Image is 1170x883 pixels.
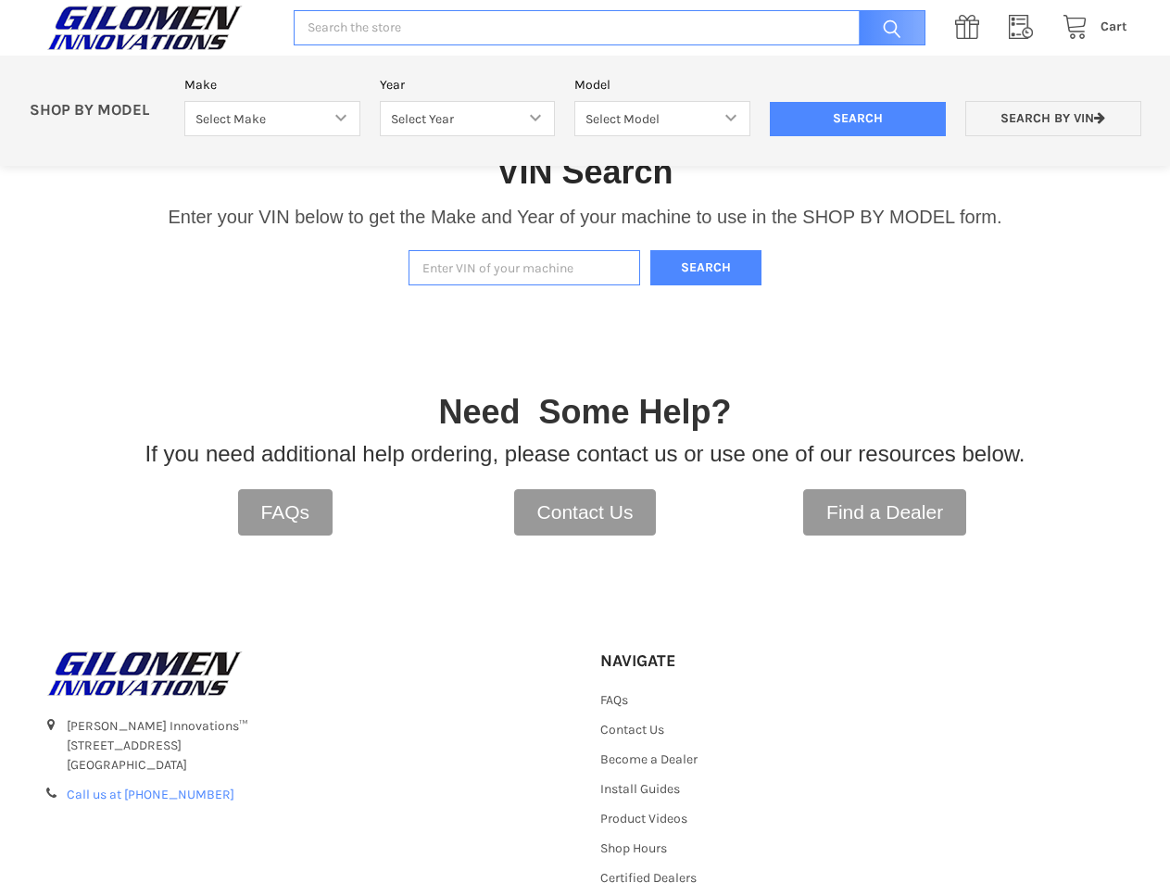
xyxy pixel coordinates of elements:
[600,811,687,826] a: Product Videos
[770,102,946,137] input: Search
[497,151,673,193] h1: VIN Search
[600,722,664,738] a: Contact Us
[380,75,556,95] label: Year
[43,5,246,51] img: GILOMEN INNOVATIONS
[67,787,234,802] a: Call us at [PHONE_NUMBER]
[43,650,246,697] img: GILOMEN INNOVATIONS
[965,101,1141,137] a: Search by VIN
[600,840,667,856] a: Shop Hours
[43,5,274,51] a: GILOMEN INNOVATIONS
[600,751,698,767] a: Become a Dealer
[574,75,750,95] label: Model
[803,489,966,536] a: Find a Dealer
[849,10,925,46] input: Search
[1052,16,1127,39] a: Cart
[409,250,640,286] input: Enter VIN of your machine
[600,692,628,708] a: FAQs
[514,489,657,536] a: Contact Us
[438,387,731,437] p: Need Some Help?
[145,437,1025,471] p: If you need additional help ordering, please contact us or use one of our resources below.
[43,650,570,697] a: GILOMEN INNOVATIONS
[600,781,680,797] a: Install Guides
[67,716,570,775] address: [PERSON_NAME] Innovations™ [STREET_ADDRESS] [GEOGRAPHIC_DATA]
[600,650,756,672] h5: Navigate
[294,10,925,46] input: Search the store
[19,101,175,120] p: SHOP BY MODEL
[184,75,360,95] label: Make
[238,489,333,536] a: FAQs
[650,250,761,286] button: Search
[1101,19,1127,34] span: Cart
[168,203,1001,231] p: Enter your VIN below to get the Make and Year of your machine to use in the SHOP BY MODEL form.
